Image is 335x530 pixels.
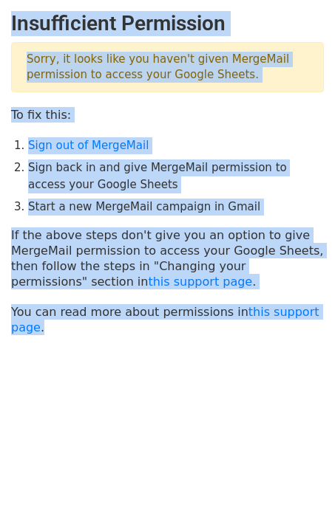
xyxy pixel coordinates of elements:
a: this support page [11,305,319,334]
p: If the above steps don't give you an option to give MergeMail permission to access your Google Sh... [11,227,324,289]
p: Sorry, it looks like you haven't given MergeMail permission to access your Google Sheets. [11,42,324,92]
h2: Insufficient Permission [11,11,324,36]
iframe: Chat Widget [261,459,335,530]
p: To fix this: [11,107,324,123]
p: You can read more about permissions in . [11,304,324,335]
a: Sign out of MergeMail [28,139,149,152]
li: Start a new MergeMail campaign in Gmail [28,199,324,216]
li: Sign back in and give MergeMail permission to access your Google Sheets [28,159,324,193]
a: this support page [148,275,252,289]
div: 聊天小工具 [261,459,335,530]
